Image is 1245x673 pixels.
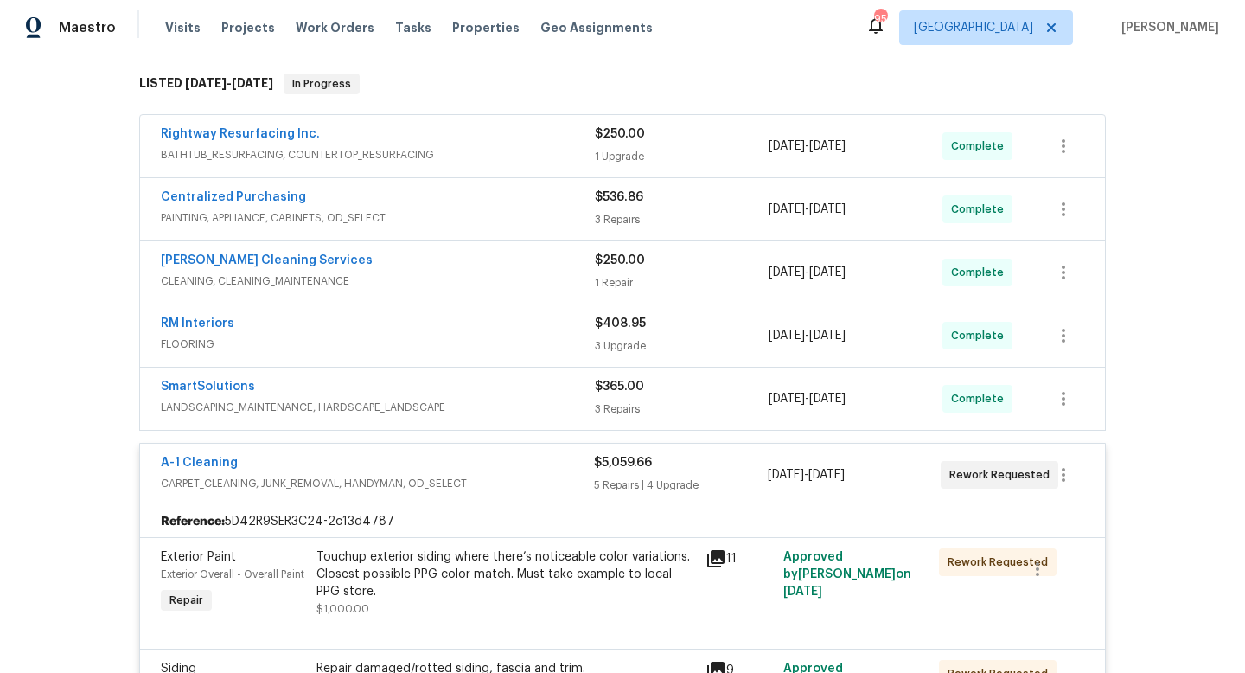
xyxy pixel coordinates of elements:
span: Projects [221,19,275,36]
a: Rightway Resurfacing Inc. [161,128,320,140]
span: - [769,327,846,344]
span: - [769,264,846,281]
span: [DATE] [809,266,846,279]
span: [DATE] [185,77,227,89]
span: $250.00 [595,128,645,140]
a: Centralized Purchasing [161,191,306,203]
span: PAINTING, APPLIANCE, CABINETS, OD_SELECT [161,209,595,227]
div: 11 [705,548,773,569]
span: $250.00 [595,254,645,266]
span: [DATE] [783,586,822,598]
div: LISTED [DATE]-[DATE]In Progress [134,56,1111,112]
span: [DATE] [809,140,846,152]
span: - [769,201,846,218]
span: [DATE] [232,77,273,89]
span: [PERSON_NAME] [1114,19,1219,36]
a: A-1 Cleaning [161,457,238,469]
span: - [768,466,845,484]
div: 95 [874,10,886,28]
span: [DATE] [769,203,805,215]
div: 3 Repairs [595,401,769,418]
div: 3 Repairs [595,211,769,228]
span: Exterior Overall - Overall Paint [161,569,304,580]
span: FLOORING [161,336,595,353]
span: [GEOGRAPHIC_DATA] [914,19,1033,36]
div: 3 Upgrade [595,337,769,355]
a: SmartSolutions [161,381,255,393]
span: Tasks [395,22,431,34]
span: CARPET_CLEANING, JUNK_REMOVAL, HANDYMAN, OD_SELECT [161,475,594,492]
div: 5 Repairs | 4 Upgrade [594,477,767,494]
span: $365.00 [595,381,644,393]
span: $536.86 [595,191,643,203]
b: Reference: [161,513,225,530]
div: 5D42R9SER3C24-2c13d4787 [140,506,1105,537]
span: Work Orders [296,19,374,36]
span: BATHTUB_RESURFACING, COUNTERTOP_RESURFACING [161,146,595,163]
span: Geo Assignments [540,19,653,36]
span: Complete [951,327,1011,344]
span: [DATE] [769,266,805,279]
span: [DATE] [769,393,805,405]
span: Repair [163,592,210,609]
span: [DATE] [768,469,804,481]
span: [DATE] [809,330,846,342]
h6: LISTED [139,74,273,94]
span: Exterior Paint [161,551,236,563]
span: [DATE] [809,393,846,405]
span: [DATE] [769,330,805,342]
a: [PERSON_NAME] Cleaning Services [161,254,373,266]
span: Maestro [59,19,116,36]
span: [DATE] [769,140,805,152]
span: [DATE] [808,469,845,481]
span: Complete [951,390,1011,407]
div: 1 Repair [595,274,769,292]
span: $5,059.66 [594,457,652,469]
span: - [769,390,846,407]
span: Rework Requested [949,466,1057,484]
div: 1 Upgrade [595,148,769,165]
span: [DATE] [809,203,846,215]
span: LANDSCAPING_MAINTENANCE, HARDSCAPE_LANDSCAPE [161,399,595,416]
span: Complete [951,201,1011,218]
a: RM Interiors [161,317,234,330]
span: Complete [951,264,1011,281]
span: In Progress [285,75,358,93]
span: $1,000.00 [316,604,369,614]
span: Approved by [PERSON_NAME] on [783,551,911,598]
span: - [185,77,273,89]
span: CLEANING, CLEANING_MAINTENANCE [161,272,595,290]
span: Complete [951,138,1011,155]
div: Touchup exterior siding where there’s noticeable color variations. Closest possible PPG color mat... [316,548,695,600]
span: $408.95 [595,317,646,330]
span: - [769,138,846,155]
span: Rework Requested [948,554,1055,571]
span: Visits [165,19,201,36]
span: Properties [452,19,520,36]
